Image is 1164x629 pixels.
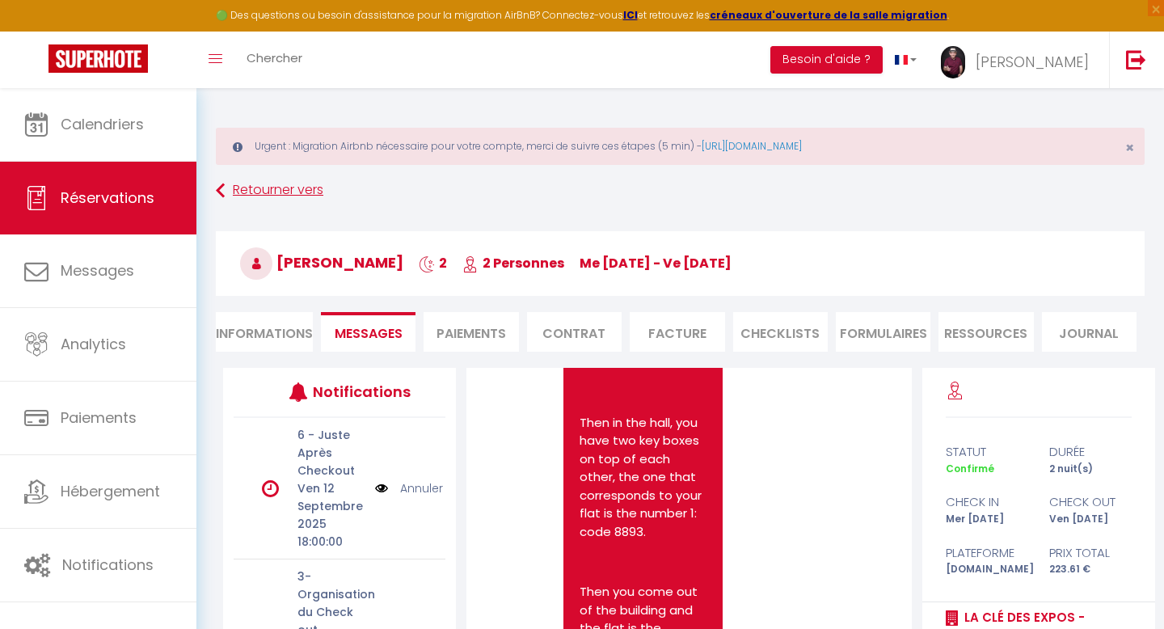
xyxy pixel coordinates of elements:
span: Messages [61,260,134,281]
span: Confirmé [946,462,994,475]
a: Annuler [400,479,443,497]
p: Then in the hall, you have two key boxes on top of each other, the one that corresponds to your f... [580,414,706,542]
p: Ven 12 Septembre 2025 18:00:00 [297,479,365,551]
span: 2 Personnes [462,254,564,272]
button: Close [1125,141,1134,155]
span: Calendriers [61,114,144,134]
span: Hébergement [61,481,160,501]
span: 2 [419,254,447,272]
span: me [DATE] - ve [DATE] [580,254,732,272]
li: Journal [1042,312,1137,352]
div: Mer [DATE] [935,512,1039,527]
li: Paiements [424,312,518,352]
li: CHECKLISTS [733,312,828,352]
li: Contrat [527,312,622,352]
div: 223.61 € [1039,562,1142,577]
div: durée [1039,442,1142,462]
span: Réservations [61,188,154,208]
div: check in [935,492,1039,512]
a: ICI [623,8,638,22]
a: ... [PERSON_NAME] [929,32,1109,88]
button: Besoin d'aide ? [770,46,883,74]
div: Plateforme [935,543,1039,563]
div: Urgent : Migration Airbnb nécessaire pour votre compte, merci de suivre ces étapes (5 min) - [216,128,1145,165]
span: [PERSON_NAME] [240,252,403,272]
a: créneaux d'ouverture de la salle migration [710,8,947,22]
h3: Notifications [313,374,401,410]
img: Super Booking [48,44,148,73]
span: Notifications [62,555,154,575]
div: statut [935,442,1039,462]
a: Retourner vers [216,176,1145,205]
span: [PERSON_NAME] [976,52,1089,72]
div: Ven [DATE] [1039,512,1142,527]
li: FORMULAIRES [836,312,930,352]
div: check out [1039,492,1142,512]
div: Prix total [1039,543,1142,563]
p: 6 - Juste Après Checkout [297,426,365,479]
li: Informations [216,312,313,352]
img: logout [1126,49,1146,70]
img: NO IMAGE [375,479,388,497]
span: × [1125,137,1134,158]
li: Ressources [938,312,1033,352]
span: Analytics [61,334,126,354]
span: Messages [335,324,403,343]
button: Ouvrir le widget de chat LiveChat [13,6,61,55]
div: [DOMAIN_NAME] [935,562,1039,577]
span: Chercher [247,49,302,66]
img: ... [941,46,965,78]
a: [URL][DOMAIN_NAME] [702,139,802,153]
li: Facture [630,312,724,352]
a: Chercher [234,32,314,88]
span: Paiements [61,407,137,428]
div: 2 nuit(s) [1039,462,1142,477]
